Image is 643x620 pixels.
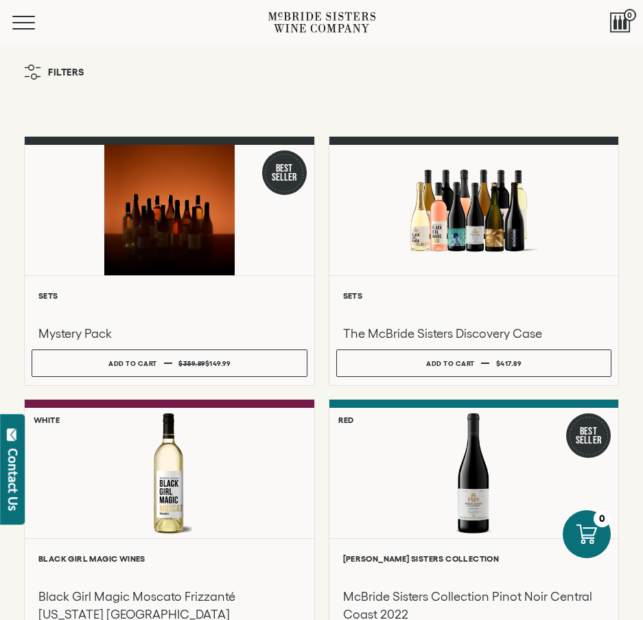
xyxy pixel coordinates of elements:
span: 0 [624,9,636,21]
h6: Black Girl Magic Wines [38,554,301,563]
h6: Red [338,415,354,424]
s: $359.89 [178,360,205,367]
div: Contact Us [6,448,20,511]
span: $417.89 [496,360,522,367]
button: Add to cart $417.89 [336,349,612,377]
span: Filters [48,67,84,77]
h6: Sets [38,291,301,300]
button: Mobile Menu Trigger [12,16,62,30]
div: 0 [594,510,611,527]
h6: [PERSON_NAME] Sisters Collection [343,554,605,563]
button: Filters [17,58,91,87]
h3: The McBride Sisters Discovery Case [343,325,605,343]
span: $149.99 [205,360,231,367]
div: Add to cart [426,354,475,374]
h6: Sets [343,291,605,300]
h3: Mystery Pack [38,325,301,343]
div: Add to cart [108,354,157,374]
a: Best Seller Mystery Pack Sets Mystery Pack Add to cart $359.89 $149.99 [24,137,315,386]
button: Add to cart $359.89 $149.99 [32,349,307,377]
h6: White [34,415,60,424]
a: McBride Sisters Full Set Sets The McBride Sisters Discovery Case Add to cart $417.89 [329,137,620,386]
